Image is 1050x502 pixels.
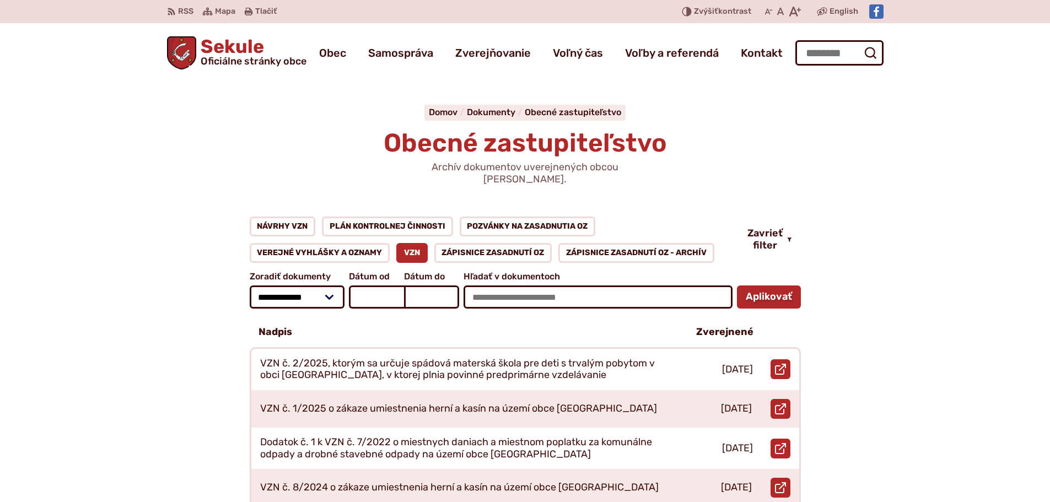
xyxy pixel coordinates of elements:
[250,285,345,309] select: Zoradiť dokumenty
[259,326,292,338] p: Nadpis
[464,272,732,282] span: Hľadať v dokumentoch
[260,358,670,381] p: VZN č. 2/2025, ktorým sa určuje spádová materská škola pre deti s trvalým pobytom v obci [GEOGRAP...
[434,243,552,263] a: Zápisnice zasadnutí OZ
[201,56,306,66] span: Oficiálne stránky obce
[167,36,307,69] a: Logo Sekule, prejsť na domovskú stránku.
[393,161,658,185] p: Archív dokumentov uverejnených obcou [PERSON_NAME].
[215,5,235,18] span: Mapa
[741,37,783,68] a: Kontakt
[396,243,428,263] a: VZN
[827,5,860,18] a: English
[722,364,753,376] p: [DATE]
[696,326,753,338] p: Zverejnené
[250,272,345,282] span: Zoradiť dokumenty
[429,107,467,117] a: Domov
[553,37,603,68] a: Voľný čas
[460,217,596,236] a: Pozvánky na zasadnutia OZ
[455,37,531,68] a: Zverejňovanie
[830,5,858,18] span: English
[178,5,193,18] span: RSS
[722,442,753,455] p: [DATE]
[747,228,783,251] span: Zavrieť filter
[322,217,453,236] a: Plán kontrolnej činnosti
[625,37,719,68] a: Voľby a referendá
[260,482,659,494] p: VZN č. 8/2024 o zákaze umiestnenia herní a kasín na území obce [GEOGRAPHIC_DATA]
[429,107,457,117] span: Domov
[694,7,751,17] span: kontrast
[404,272,459,282] span: Dátum do
[250,243,390,263] a: Verejné vyhlášky a oznamy
[384,128,667,158] span: Obecné zastupiteľstvo
[525,107,621,117] a: Obecné zastupiteľstvo
[467,107,525,117] a: Dokumenty
[721,403,752,415] p: [DATE]
[255,7,277,17] span: Tlačiť
[869,4,884,19] img: Prejsť na Facebook stránku
[196,37,306,66] span: Sekule
[694,7,718,16] span: Zvýšiť
[319,37,346,68] a: Obec
[404,285,459,309] input: Dátum do
[349,272,404,282] span: Dátum od
[260,436,670,460] p: Dodatok č. 1 k VZN č. 7/2022 o miestnych daniach a miestnom poplatku za komunálne odpady a drobné...
[558,243,714,263] a: Zápisnice zasadnutí OZ - ARCHÍV
[467,107,515,117] span: Dokumenty
[721,482,752,494] p: [DATE]
[737,285,801,309] button: Aplikovať
[167,36,197,69] img: Prejsť na domovskú stránku
[464,285,732,309] input: Hľadať v dokumentoch
[250,217,316,236] a: Návrhy VZN
[739,228,801,251] button: Zavrieť filter
[349,285,404,309] input: Dátum od
[368,37,433,68] a: Samospráva
[260,403,657,415] p: VZN č. 1/2025 o zákaze umiestnenia herní a kasín na území obce [GEOGRAPHIC_DATA]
